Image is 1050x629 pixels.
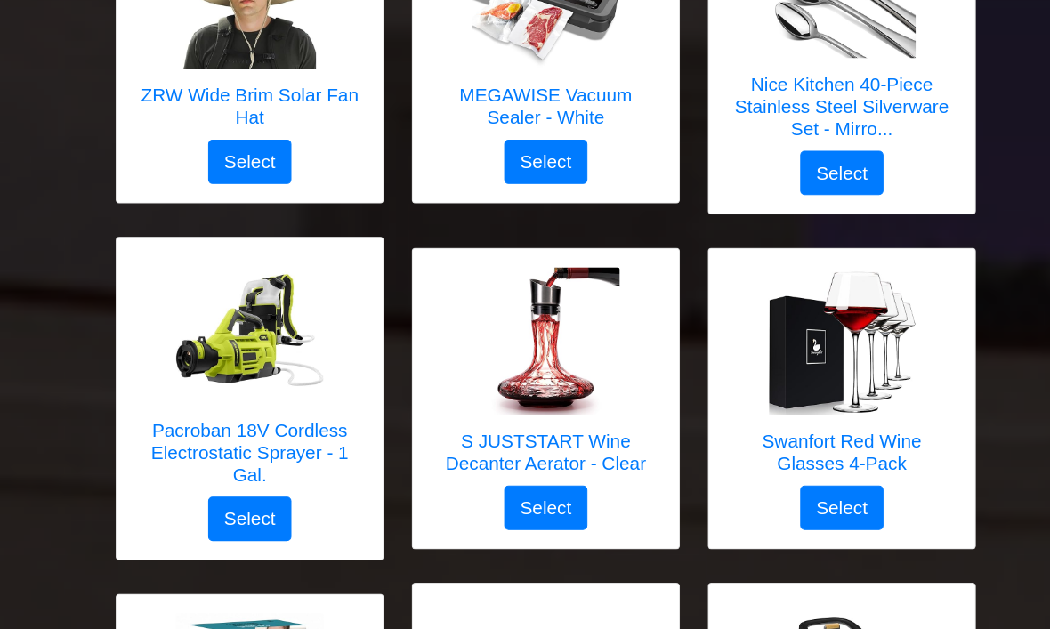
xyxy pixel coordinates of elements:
[415,81,635,124] h5: MEGAWISE Vacuum Sealer - White
[130,246,351,478] a: Pacroban 18V Cordless Electrostatic Sprayer - 1 Gal. Pacroban 18V Cordless Electrostatic Sprayer ...
[485,134,565,177] button: Select
[200,134,280,177] button: Select
[130,403,351,467] h5: Pacroban 18V Cordless Electrostatic Sprayer - 1 Gal.
[454,257,596,399] img: S JUSTSTART Wine Decanter Aerator - Clear
[739,257,881,399] img: Swanfort Red Wine Glasses 4-Pack
[415,414,635,456] h5: S JUSTSTART Wine Decanter Aerator - Clear
[699,414,920,456] h5: Swanfort Red Wine Glasses 4-Pack
[770,467,850,510] button: Select
[699,70,920,134] h5: Nice Kitchen 40-Piece Stainless Steel Silverware Set - Mirro...
[200,478,280,520] button: Select
[699,257,920,467] a: Swanfort Red Wine Glasses 4-Pack Swanfort Red Wine Glasses 4-Pack
[130,81,351,124] h5: ZRW Wide Brim Solar Fan Hat
[169,246,311,389] img: Pacroban 18V Cordless Electrostatic Sprayer - 1 Gal.
[485,467,565,510] button: Select
[770,145,850,188] button: Select
[415,257,635,467] a: S JUSTSTART Wine Decanter Aerator - Clear S JUSTSTART Wine Decanter Aerator - Clear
